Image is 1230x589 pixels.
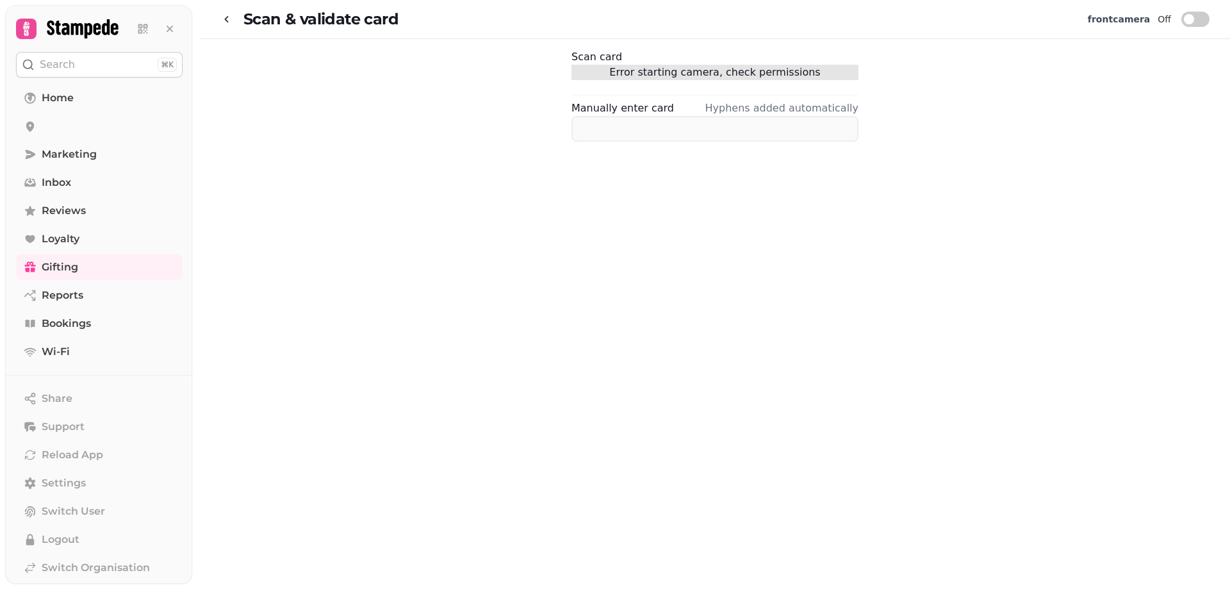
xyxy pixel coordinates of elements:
[42,447,103,463] span: Reload App
[16,198,183,224] a: Reviews
[16,386,183,411] button: Share
[42,288,83,303] span: Reports
[705,101,858,116] p: Hyphens added automatically
[16,226,183,252] a: Loyalty
[16,555,183,581] a: Switch Organisation
[16,499,183,524] button: Switch User
[220,6,243,32] a: go-back
[16,170,183,195] a: Inbox
[42,560,150,576] span: Switch Organisation
[16,52,183,78] button: Search⌘K
[16,527,183,552] button: Logout
[16,442,183,468] button: Reload App
[16,254,183,280] a: Gifting
[16,142,183,167] a: Marketing
[1088,13,1150,26] label: front camera
[158,58,177,72] div: ⌘K
[42,532,79,547] span: Logout
[571,101,674,116] label: Manually enter card
[42,476,86,491] span: Settings
[42,260,78,275] span: Gifting
[16,85,183,111] a: Home
[16,283,183,308] a: Reports
[42,90,74,106] span: Home
[40,57,75,72] p: Search
[42,419,85,435] span: Support
[16,470,183,496] a: Settings
[42,175,71,190] span: Inbox
[16,414,183,440] button: Support
[42,391,72,406] span: Share
[571,49,622,65] label: Scan card
[42,203,86,219] span: Reviews
[42,231,79,247] span: Loyalty
[16,339,183,365] a: Wi-Fi
[42,504,105,519] span: Switch User
[243,7,398,31] h2: Scan & validate card
[42,316,91,331] span: Bookings
[42,344,70,360] span: Wi-Fi
[16,311,183,336] a: Bookings
[1158,12,1171,27] label: Off
[42,147,97,162] span: Marketing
